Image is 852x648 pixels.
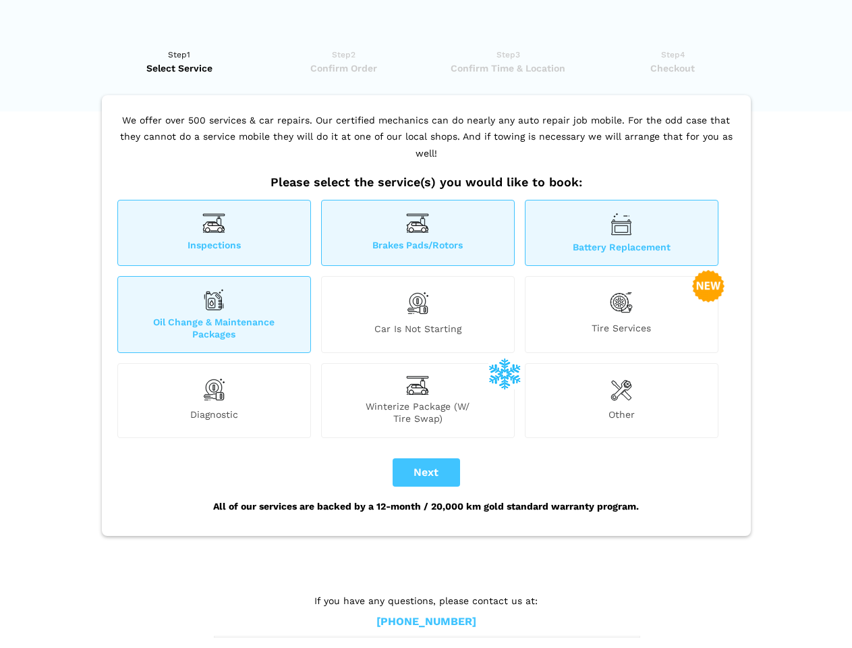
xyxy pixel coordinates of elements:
a: Step3 [430,48,586,75]
a: Step4 [595,48,751,75]
span: Other [526,408,718,425]
span: Select Service [102,61,258,75]
span: Tire Services [526,322,718,340]
p: If you have any questions, please contact us at: [214,593,639,608]
span: Inspections [118,239,310,253]
span: Diagnostic [118,408,310,425]
span: Battery Replacement [526,241,718,253]
img: new-badge-2-48.png [692,270,725,302]
span: Confirm Order [266,61,422,75]
button: Next [393,458,460,487]
p: We offer over 500 services & car repairs. Our certified mechanics can do nearly any auto repair j... [114,112,739,175]
a: Step2 [266,48,422,75]
span: Winterize Package (W/ Tire Swap) [322,400,514,425]
img: winterize-icon_1.png [488,357,521,389]
a: [PHONE_NUMBER] [376,615,476,629]
h2: Please select the service(s) you would like to book: [114,175,739,190]
span: Oil Change & Maintenance Packages [118,316,310,340]
span: Checkout [595,61,751,75]
a: Step1 [102,48,258,75]
span: Brakes Pads/Rotors [322,239,514,253]
div: All of our services are backed by a 12-month / 20,000 km gold standard warranty program. [114,487,739,526]
span: Confirm Time & Location [430,61,586,75]
span: Car is not starting [322,323,514,340]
